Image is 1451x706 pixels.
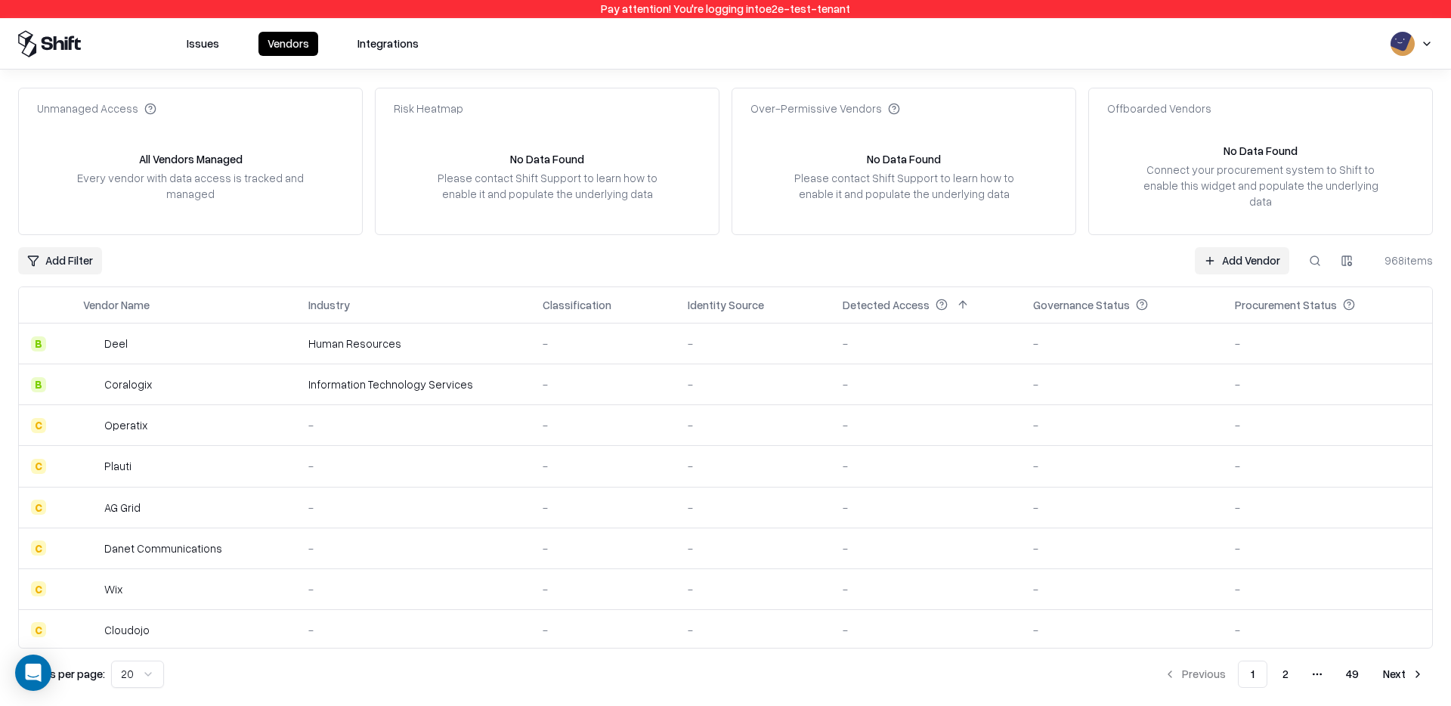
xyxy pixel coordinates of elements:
div: B [31,377,46,392]
div: - [688,417,818,433]
div: - [543,540,664,556]
div: Risk Heatmap [394,101,463,116]
button: Integrations [348,32,428,56]
div: B [31,336,46,351]
div: - [308,622,518,638]
div: - [843,417,1009,433]
img: Deel [83,336,98,351]
div: - [308,417,518,433]
div: Please contact Shift Support to learn how to enable it and populate the underlying data [781,170,1027,202]
div: - [688,540,818,556]
div: - [308,581,518,597]
div: Procurement Status [1235,297,1337,313]
div: - [843,581,1009,597]
div: AG Grid [104,500,141,516]
button: Vendors [258,32,318,56]
div: C [31,581,46,596]
div: - [688,458,818,474]
div: - [843,622,1009,638]
button: 49 [1334,661,1371,688]
img: Wix [83,581,98,596]
div: - [688,622,818,638]
div: - [843,500,1009,516]
div: - [1235,540,1420,556]
div: - [1235,376,1420,392]
div: Identity Source [688,297,764,313]
img: Danet Communications [83,540,98,556]
button: Next [1374,661,1433,688]
div: - [543,417,664,433]
div: Wix [104,581,122,597]
img: Plauti [83,459,98,474]
button: Issues [178,32,228,56]
div: - [543,622,664,638]
img: Operatix [83,418,98,433]
div: - [843,376,1009,392]
div: - [1033,417,1211,433]
div: Over-Permissive Vendors [750,101,900,116]
p: Results per page: [18,666,105,682]
div: - [1235,336,1420,351]
div: 968 items [1372,252,1433,268]
img: Coralogix [83,377,98,392]
div: No Data Found [867,151,941,167]
div: - [308,500,518,516]
div: Cloudojo [104,622,150,638]
div: Human Resources [308,336,518,351]
div: C [31,418,46,433]
div: - [1033,581,1211,597]
div: Operatix [104,417,147,433]
div: - [1235,500,1420,516]
button: Add Filter [18,247,102,274]
div: Offboarded Vendors [1107,101,1211,116]
div: - [1033,622,1211,638]
div: - [843,336,1009,351]
div: Deel [104,336,128,351]
div: - [1235,581,1420,597]
div: - [543,581,664,597]
div: C [31,540,46,556]
div: All Vendors Managed [139,151,243,167]
div: - [688,336,818,351]
div: - [1235,458,1420,474]
div: - [688,581,818,597]
div: - [543,336,664,351]
div: - [1033,500,1211,516]
img: AG Grid [83,500,98,515]
div: Governance Status [1033,297,1130,313]
div: - [1033,336,1211,351]
div: - [1033,376,1211,392]
div: - [1033,458,1211,474]
div: C [31,622,46,637]
button: 1 [1238,661,1267,688]
button: 2 [1270,661,1301,688]
a: Add Vendor [1195,247,1289,274]
div: Please contact Shift Support to learn how to enable it and populate the underlying data [424,170,670,202]
img: Cloudojo [83,622,98,637]
nav: pagination [1155,661,1433,688]
div: - [1033,540,1211,556]
div: - [843,458,1009,474]
div: No Data Found [510,151,584,167]
div: Classification [543,297,611,313]
div: - [308,540,518,556]
div: Coralogix [104,376,152,392]
div: Industry [308,297,350,313]
div: - [543,500,664,516]
div: - [1235,417,1420,433]
div: - [543,458,664,474]
div: - [1235,622,1420,638]
div: - [688,500,818,516]
div: - [688,376,818,392]
div: Open Intercom Messenger [15,655,51,691]
div: No Data Found [1224,143,1298,159]
div: C [31,500,46,515]
div: Every vendor with data access is tracked and managed [67,170,314,202]
div: Information Technology Services [308,376,518,392]
div: Detected Access [843,297,930,313]
div: - [543,376,664,392]
div: Danet Communications [104,540,222,556]
div: Connect your procurement system to Shift to enable this widget and populate the underlying data [1137,162,1384,209]
div: Plauti [104,458,131,474]
div: Vendor Name [83,297,150,313]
